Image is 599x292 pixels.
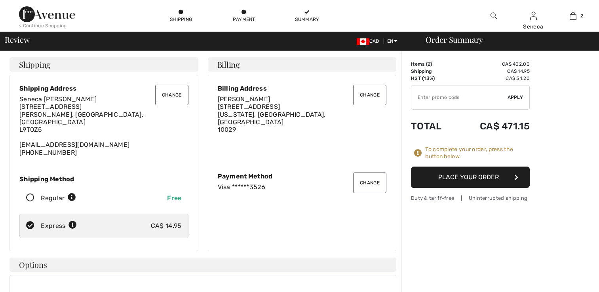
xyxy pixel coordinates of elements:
div: Shipping Address [19,85,188,92]
button: Place Your Order [411,167,530,188]
div: Duty & tariff-free | Uninterrupted shipping [411,194,530,202]
span: [STREET_ADDRESS] [US_STATE], [GEOGRAPHIC_DATA], [GEOGRAPHIC_DATA] 10029 [218,103,326,133]
button: Change [353,85,386,105]
a: 2 [553,11,592,21]
td: CA$ 54.20 [456,75,530,82]
img: My Bag [570,11,576,21]
td: CA$ 14.95 [456,68,530,75]
td: CA$ 471.15 [456,113,530,140]
img: Canadian Dollar [357,38,369,45]
td: Items ( ) [411,61,456,68]
img: My Info [530,11,537,21]
span: [STREET_ADDRESS] [PERSON_NAME], [GEOGRAPHIC_DATA], [GEOGRAPHIC_DATA] L9T0Z5 [19,103,143,133]
input: Promo code [411,85,508,109]
div: Payment Method [218,173,387,180]
td: Total [411,113,456,140]
span: CAD [357,38,382,44]
span: Billing [217,61,240,68]
span: 2 [428,61,430,67]
td: HST (13%) [411,75,456,82]
button: Change [155,85,188,105]
div: Shipping [169,16,193,23]
span: Free [167,194,181,202]
div: Payment [232,16,256,23]
div: Billing Address [218,85,387,92]
span: 2 [580,12,583,19]
div: < Continue Shopping [19,22,67,29]
span: EN [387,38,397,44]
h4: Options [10,258,396,272]
div: [EMAIL_ADDRESS][DOMAIN_NAME] [PHONE_NUMBER] [19,95,188,156]
span: Shipping [19,61,51,68]
img: 1ère Avenue [19,6,75,22]
div: CA$ 14.95 [151,221,182,231]
td: Shipping [411,68,456,75]
button: Change [353,173,386,193]
td: CA$ 402.00 [456,61,530,68]
div: Express [41,221,77,231]
div: Summary [295,16,319,23]
div: Seneca [514,23,553,31]
span: [PERSON_NAME] [218,95,270,103]
span: Seneca [PERSON_NAME] [19,95,97,103]
div: Shipping Method [19,175,188,183]
span: Review [5,36,30,44]
div: To complete your order, press the button below. [425,146,530,160]
div: Order Summary [416,36,594,44]
a: Sign In [530,12,537,19]
span: Apply [508,94,523,101]
img: search the website [491,11,497,21]
div: Regular [41,193,76,203]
